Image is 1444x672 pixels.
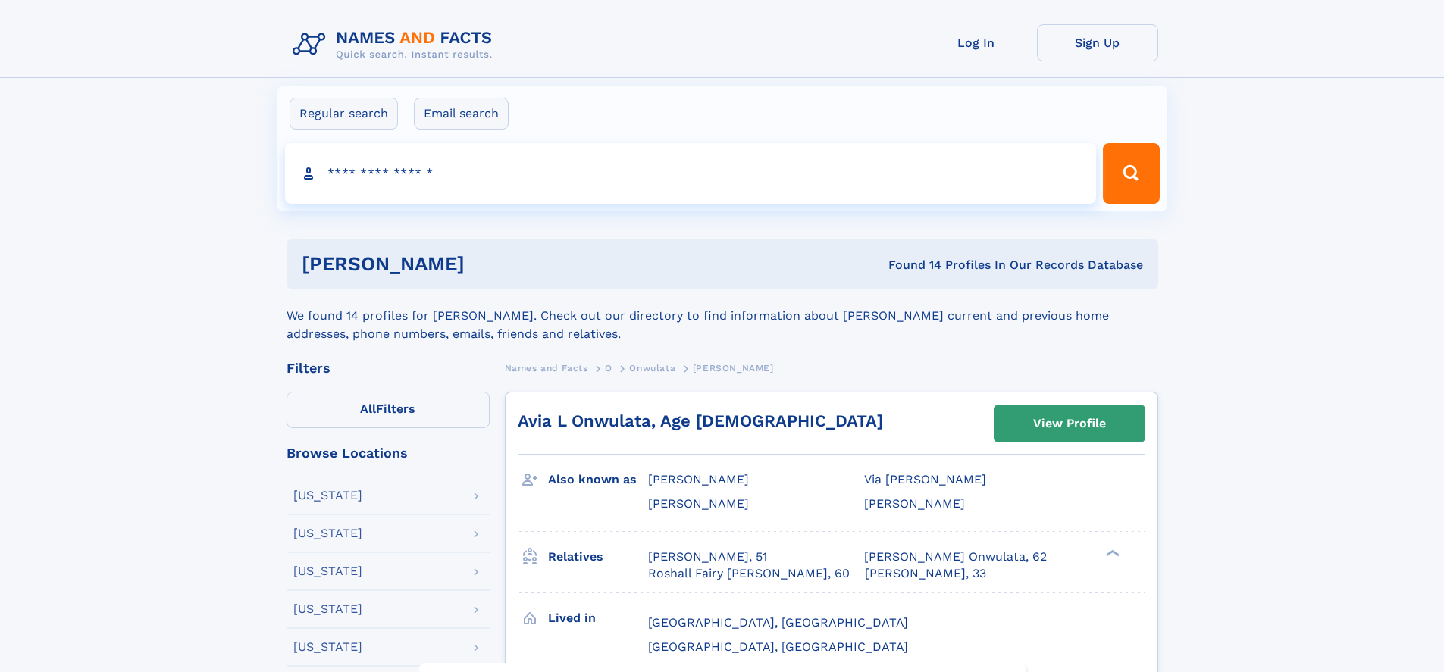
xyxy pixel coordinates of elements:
[518,411,883,430] a: Avia L Onwulata, Age [DEMOGRAPHIC_DATA]
[693,363,774,374] span: [PERSON_NAME]
[287,289,1158,343] div: We found 14 profiles for [PERSON_NAME]. Check out our directory to find information about [PERSON...
[287,361,490,375] div: Filters
[865,565,986,582] a: [PERSON_NAME], 33
[548,467,648,492] h3: Also known as
[864,496,965,511] span: [PERSON_NAME]
[293,565,362,577] div: [US_STATE]
[864,549,1047,565] a: [PERSON_NAME] Onwulata, 62
[676,257,1143,273] div: Found 14 Profiles In Our Records Database
[648,639,908,654] span: [GEOGRAPHIC_DATA], [GEOGRAPHIC_DATA]
[605,363,612,374] span: O
[293,489,362,502] div: [US_STATE]
[287,392,490,428] label: Filters
[360,402,376,416] span: All
[629,358,675,377] a: Onwulata
[505,358,588,377] a: Names and Facts
[302,255,677,273] h1: [PERSON_NAME]
[548,605,648,631] h3: Lived in
[293,527,362,539] div: [US_STATE]
[414,98,509,130] label: Email search
[1103,143,1159,204] button: Search Button
[648,549,767,565] a: [PERSON_NAME], 51
[1102,548,1120,558] div: ❯
[287,24,505,65] img: Logo Names and Facts
[648,472,749,486] span: [PERSON_NAME]
[864,472,986,486] span: Via [PERSON_NAME]
[548,544,648,570] h3: Relatives
[605,358,612,377] a: O
[995,405,1145,442] a: View Profile
[648,615,908,630] span: [GEOGRAPHIC_DATA], [GEOGRAPHIC_DATA]
[293,603,362,615] div: [US_STATE]
[629,363,675,374] span: Onwulata
[287,446,490,460] div: Browse Locations
[285,143,1097,204] input: search input
[648,565,850,582] a: Roshall Fairy [PERSON_NAME], 60
[293,641,362,653] div: [US_STATE]
[1037,24,1158,61] a: Sign Up
[648,496,749,511] span: [PERSON_NAME]
[290,98,398,130] label: Regular search
[1033,406,1106,441] div: View Profile
[916,24,1037,61] a: Log In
